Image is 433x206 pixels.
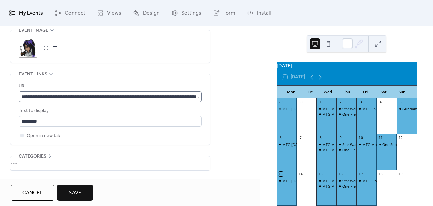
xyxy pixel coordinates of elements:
[277,62,417,69] div: [DATE]
[19,107,200,115] div: Text to display
[208,3,240,23] a: Form
[358,100,363,105] div: 3
[336,142,356,147] div: Star Wars Unlimited Forceday
[358,136,363,140] div: 10
[316,106,336,111] div: MTG Midweek Magic - Commander
[358,172,363,176] div: 17
[298,172,303,176] div: 14
[298,136,303,140] div: 7
[318,172,323,176] div: 15
[19,82,200,90] div: URL
[336,184,356,189] div: One Piece Card Game Store Tournament
[397,106,417,111] div: Gundam TCG Store Tournament
[242,3,276,23] a: Install
[278,136,283,140] div: 6
[342,147,412,152] div: One Piece Card Game Store Tournament
[277,142,297,147] div: MTG Monday Magic - Commander
[257,8,271,19] span: Install
[69,189,81,197] span: Save
[356,142,377,147] div: MTG Modern Tournament FNM
[318,136,323,140] div: 8
[282,106,338,111] div: MTG [DATE] Magic - Commander
[11,185,54,201] button: Cancel
[362,142,416,147] div: MTG Modern Tournament FNM
[398,100,403,105] div: 5
[57,185,93,201] button: Save
[316,112,336,117] div: MTG Midweek Magic - Modern
[19,8,43,19] span: My Events
[316,178,336,183] div: MTG Midweek Magic - Commander
[300,86,319,98] div: Tue
[342,112,392,117] div: One Piece Store Tournament
[342,178,393,183] div: Star Wars Unlimited Forceday
[22,189,43,197] span: Cancel
[322,112,375,117] div: MTG Midweek Magic - Modern
[342,142,393,147] div: Star Wars Unlimited Forceday
[336,106,356,111] div: Star Wars Unlimited Forceday
[282,178,338,183] div: MTG [DATE] Magic - Commander
[322,178,382,183] div: MTG Midweek Magic - Commander
[379,136,383,140] div: 11
[19,70,47,78] span: Event links
[92,3,126,23] a: Views
[338,100,343,105] div: 2
[278,172,283,176] div: 13
[4,3,48,23] a: My Events
[377,142,397,147] div: One Shot Roleplaying and Story Game Night
[398,172,403,176] div: 19
[322,147,373,152] div: MTG Midweek Magic - Pauper
[282,142,338,147] div: MTG [DATE] Magic - Commander
[19,27,48,35] span: Event image
[374,86,393,98] div: Sat
[337,86,356,98] div: Thu
[336,112,356,117] div: One Piece Store Tournament
[322,106,382,111] div: MTG Midweek Magic - Commander
[356,86,374,98] div: Fri
[316,142,336,147] div: MTG Midweek Magic - Commander
[10,156,210,170] div: •••
[27,132,60,140] span: Open in new tab
[362,106,415,111] div: MTG Pauper Tournament FNM
[278,100,283,105] div: 29
[316,147,336,152] div: MTG Midweek Magic - Pauper
[379,100,383,105] div: 4
[342,184,412,189] div: One Piece Card Game Store Tournament
[336,178,356,183] div: Star Wars Unlimited Forceday
[362,178,416,183] div: MTG Pioneer Tournament FNM
[398,136,403,140] div: 12
[223,8,235,19] span: Form
[282,86,300,98] div: Mon
[319,86,337,98] div: Wed
[338,172,343,176] div: 16
[65,8,85,19] span: Connect
[181,8,201,19] span: Settings
[322,142,382,147] div: MTG Midweek Magic - Commander
[379,172,383,176] div: 18
[336,147,356,152] div: One Piece Card Game Store Tournament
[50,3,90,23] a: Connect
[107,8,121,19] span: Views
[19,39,37,58] div: ;
[356,178,377,183] div: MTG Pioneer Tournament FNM
[393,86,411,98] div: Sun
[338,136,343,140] div: 9
[318,100,323,105] div: 1
[128,3,165,23] a: Design
[322,184,375,189] div: MTG Midweek Magic - Modern
[19,152,46,161] span: Categories
[277,178,297,183] div: MTG Monday Magic - Commander
[356,106,377,111] div: MTG Pauper Tournament FNM
[277,106,297,111] div: MTG Monday Magic - Commander
[19,178,30,186] span: RSVP
[143,8,160,19] span: Design
[298,100,303,105] div: 30
[166,3,206,23] a: Settings
[316,184,336,189] div: MTG Midweek Magic - Modern
[342,106,393,111] div: Star Wars Unlimited Forceday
